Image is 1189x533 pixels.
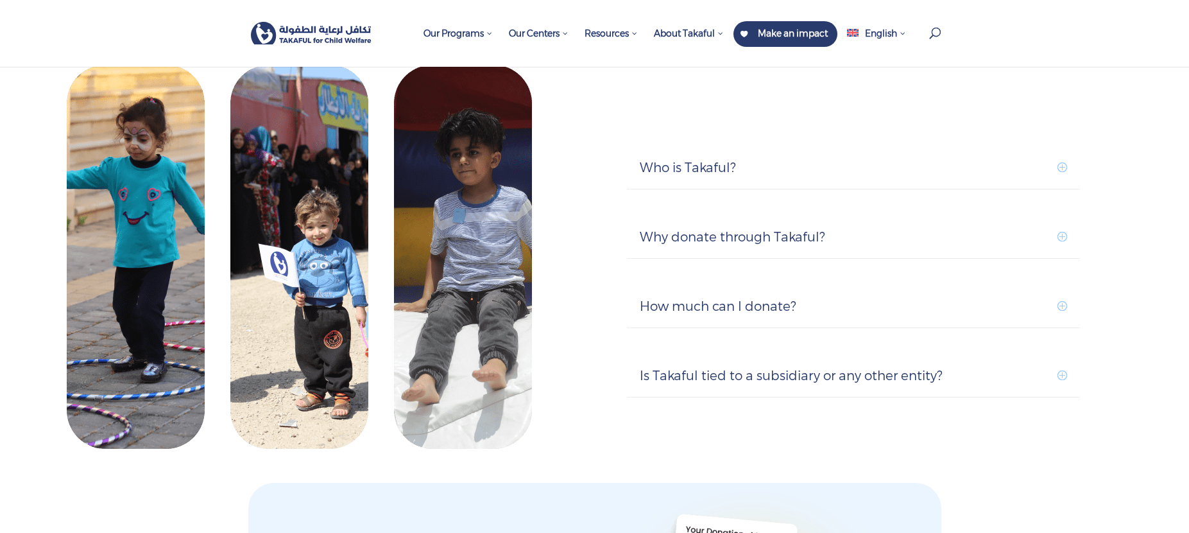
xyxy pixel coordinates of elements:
[865,28,897,39] span: English
[423,28,493,39] span: Our Programs
[67,65,532,449] img: children playing
[640,298,1067,315] h5: How much can I donate?
[640,159,1067,176] h5: Who is Takaful?
[640,367,1067,384] h5: Is Takaful tied to a subsidiary or any other entity?
[502,21,575,67] a: Our Centers
[578,21,644,67] a: Resources
[417,21,499,67] a: Our Programs
[647,21,730,67] a: About Takaful
[654,28,724,39] span: About Takaful
[509,28,569,39] span: Our Centers
[585,28,638,39] span: Resources
[841,21,912,67] a: English
[758,28,828,39] span: Make an impact
[733,21,837,47] a: Make an impact
[251,22,372,45] img: Takaful
[640,229,1067,245] h5: Why donate through Takaful?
